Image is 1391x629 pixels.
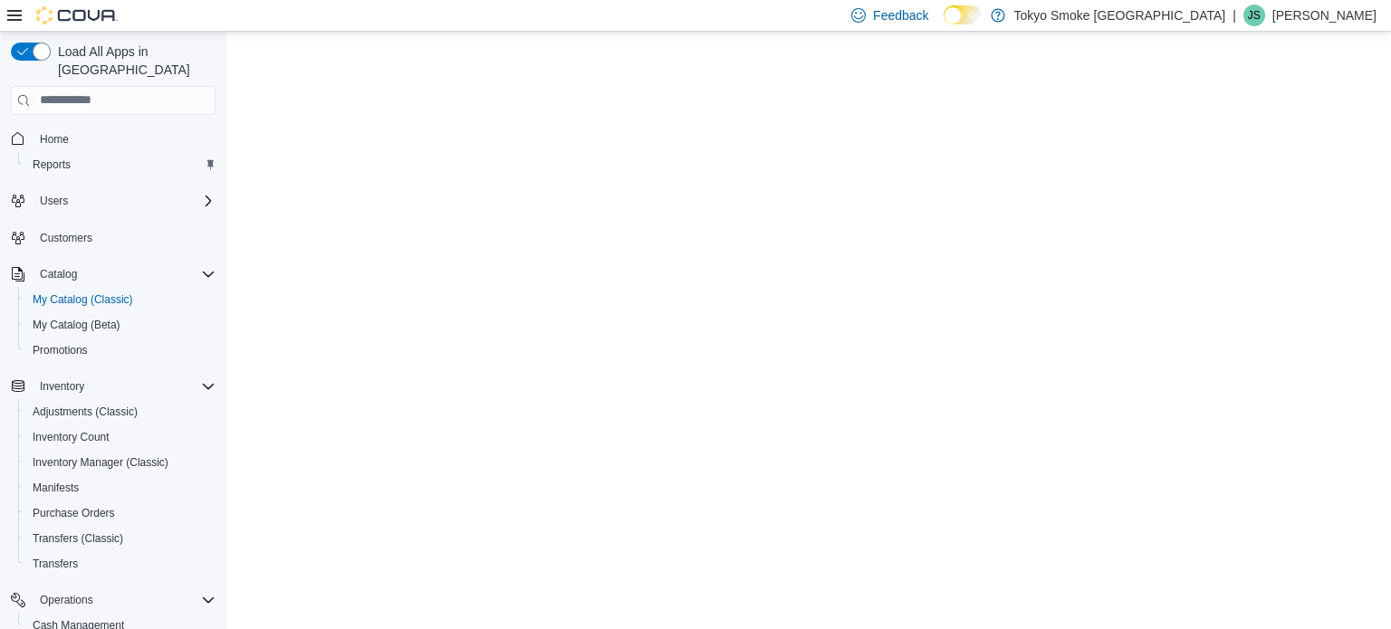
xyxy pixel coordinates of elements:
[4,587,223,613] button: Operations
[25,154,216,176] span: Reports
[18,475,223,500] button: Manifests
[25,452,216,473] span: Inventory Manager (Classic)
[33,376,216,397] span: Inventory
[18,152,223,177] button: Reports
[4,126,223,152] button: Home
[25,401,145,423] a: Adjustments (Classic)
[18,424,223,450] button: Inventory Count
[1243,5,1265,26] div: Jess Sidhu
[33,190,75,212] button: Users
[33,227,100,249] a: Customers
[4,188,223,214] button: Users
[40,132,69,147] span: Home
[25,426,216,448] span: Inventory Count
[33,263,216,285] span: Catalog
[18,338,223,363] button: Promotions
[25,401,216,423] span: Adjustments (Classic)
[33,531,123,546] span: Transfers (Classic)
[25,154,78,176] a: Reports
[25,339,216,361] span: Promotions
[33,129,76,150] a: Home
[1014,5,1226,26] p: Tokyo Smoke [GEOGRAPHIC_DATA]
[33,292,133,307] span: My Catalog (Classic)
[4,262,223,287] button: Catalog
[33,405,138,419] span: Adjustments (Classic)
[51,43,216,79] span: Load All Apps in [GEOGRAPHIC_DATA]
[25,289,216,310] span: My Catalog (Classic)
[33,128,216,150] span: Home
[25,289,140,310] a: My Catalog (Classic)
[40,593,93,607] span: Operations
[33,376,91,397] button: Inventory
[4,224,223,251] button: Customers
[18,450,223,475] button: Inventory Manager (Classic)
[944,5,982,24] input: Dark Mode
[25,553,216,575] span: Transfers
[33,455,168,470] span: Inventory Manager (Classic)
[33,481,79,495] span: Manifests
[40,194,68,208] span: Users
[25,528,216,549] span: Transfers (Classic)
[25,502,122,524] a: Purchase Orders
[25,553,85,575] a: Transfers
[25,426,117,448] a: Inventory Count
[33,557,78,571] span: Transfers
[40,231,92,245] span: Customers
[33,589,216,611] span: Operations
[25,502,216,524] span: Purchase Orders
[1248,5,1261,26] span: JS
[1233,5,1236,26] p: |
[33,157,71,172] span: Reports
[18,551,223,577] button: Transfers
[4,374,223,399] button: Inventory
[33,506,115,520] span: Purchase Orders
[25,314,128,336] a: My Catalog (Beta)
[18,287,223,312] button: My Catalog (Classic)
[18,399,223,424] button: Adjustments (Classic)
[25,314,216,336] span: My Catalog (Beta)
[40,379,84,394] span: Inventory
[25,452,176,473] a: Inventory Manager (Classic)
[18,526,223,551] button: Transfers (Classic)
[18,312,223,338] button: My Catalog (Beta)
[25,477,216,499] span: Manifests
[33,190,216,212] span: Users
[33,226,216,249] span: Customers
[18,500,223,526] button: Purchase Orders
[873,6,928,24] span: Feedback
[25,477,86,499] a: Manifests
[1272,5,1377,26] p: [PERSON_NAME]
[36,6,118,24] img: Cova
[25,528,130,549] a: Transfers (Classic)
[40,267,77,281] span: Catalog
[33,343,88,357] span: Promotions
[33,589,101,611] button: Operations
[33,263,84,285] button: Catalog
[25,339,95,361] a: Promotions
[33,430,110,444] span: Inventory Count
[33,318,120,332] span: My Catalog (Beta)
